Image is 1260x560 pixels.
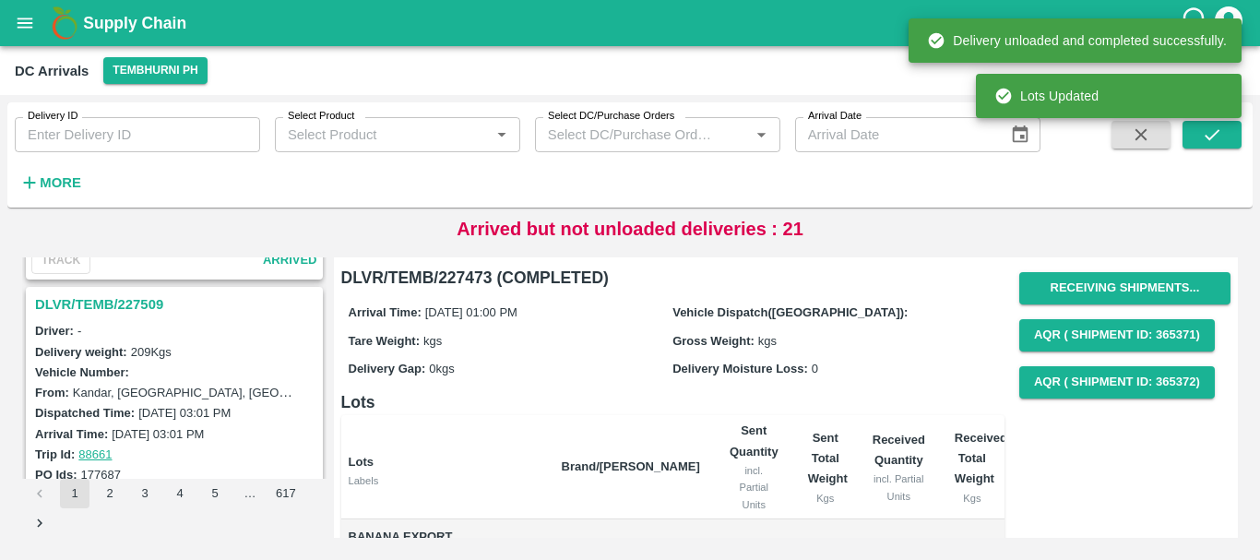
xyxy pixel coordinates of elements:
label: Delivery ID [28,109,77,124]
span: arrived [263,250,317,271]
div: incl. Partial Units [873,471,925,505]
label: Delivery weight: [35,345,127,359]
button: page 1 [60,479,89,508]
button: Choose date [1003,117,1038,152]
div: customer-support [1180,6,1212,40]
label: Vehicle Number: [35,365,129,379]
a: 88661 [78,447,112,461]
p: Arrived but not unloaded deliveries : 21 [457,215,803,243]
div: Kgs [808,490,843,506]
button: Go to next page [25,508,54,538]
span: kgs [758,334,777,348]
b: Sent Total Weight [808,431,848,486]
b: Received Total Weight [955,431,1007,486]
label: [DATE] 03:01 PM [112,427,204,441]
label: [DATE] 03:01 PM [138,406,231,420]
label: 177687 [81,468,121,482]
label: Arrival Time: [35,427,108,441]
label: From: [35,386,69,399]
b: Supply Chain [83,14,186,32]
label: Arrival Date [808,109,862,124]
div: DC Arrivals [15,59,89,83]
b: Brand/[PERSON_NAME] [562,459,700,473]
label: Vehicle Dispatch([GEOGRAPHIC_DATA]): [672,305,908,319]
span: 0 kgs [429,362,454,375]
span: kgs [423,334,442,348]
b: Sent Quantity [730,423,779,458]
label: 209 Kgs [131,345,172,359]
button: Go to page 3 [130,479,160,508]
label: Gross Weight: [672,334,755,348]
span: 0 [812,362,818,375]
nav: pagination navigation [22,479,327,538]
button: Open [749,123,773,147]
div: Labels [349,472,547,489]
input: Select Product [280,123,484,147]
button: Go to page 5 [200,479,230,508]
a: Supply Chain [83,10,1180,36]
button: Go to page 617 [270,479,302,508]
label: Trip Id: [35,447,75,461]
button: AQR ( Shipment Id: 365371) [1019,319,1215,351]
button: More [15,167,86,198]
button: Select DC [103,57,207,84]
h6: DLVR/TEMB/227473 (COMPLETED) [341,265,1004,291]
h3: DLVR/TEMB/227509 [35,292,319,316]
label: Select DC/Purchase Orders [548,109,674,124]
label: Arrival Time: [349,305,422,319]
input: Arrival Date [795,117,996,152]
label: Select Product [288,109,354,124]
strong: More [40,175,81,190]
label: Delivery Gap: [349,362,426,375]
div: account of current user [1212,4,1245,42]
label: Tare Weight: [349,334,421,348]
div: Kgs [955,490,990,506]
div: incl. Partial Units [730,462,779,513]
button: Receiving Shipments... [1019,272,1230,304]
input: Enter Delivery ID [15,117,260,152]
label: PO Ids: [35,468,77,482]
input: Select DC/Purchase Orders [541,123,720,147]
span: [DATE] 01:00 PM [425,305,517,319]
h6: Lots [341,389,1004,415]
button: Open [490,123,514,147]
label: Delivery Moisture Loss: [672,362,808,375]
label: Kandar, [GEOGRAPHIC_DATA], [GEOGRAPHIC_DATA], [GEOGRAPHIC_DATA], [GEOGRAPHIC_DATA] [73,385,636,399]
b: Received Quantity [873,433,925,467]
img: logo [46,5,83,42]
b: Lots [349,455,374,469]
label: Dispatched Time: [35,406,135,420]
span: Banana Export [349,527,547,548]
button: Go to page 4 [165,479,195,508]
span: - [77,324,81,338]
label: Driver: [35,324,74,338]
button: open drawer [4,2,46,44]
div: … [235,485,265,503]
div: Delivery unloaded and completed successfully. [927,24,1227,57]
button: Go to page 2 [95,479,125,508]
button: AQR ( Shipment Id: 365372) [1019,366,1215,399]
div: Lots Updated [994,79,1099,113]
